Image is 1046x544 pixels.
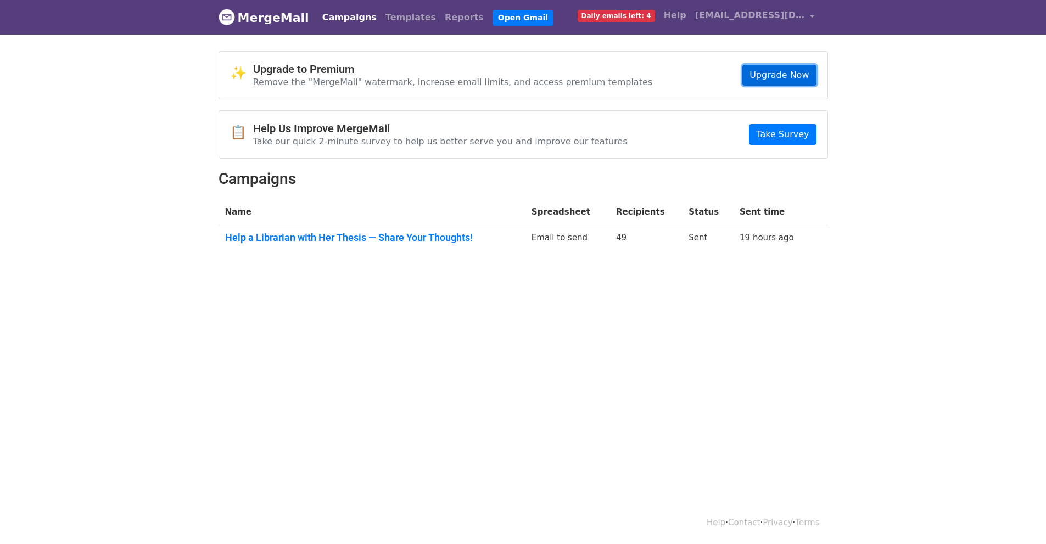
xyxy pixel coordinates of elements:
[707,518,725,528] a: Help
[493,10,553,26] a: Open Gmail
[659,4,691,26] a: Help
[795,518,819,528] a: Terms
[728,518,760,528] a: Contact
[253,122,628,135] h4: Help Us Improve MergeMail
[740,233,794,243] a: 19 hours ago
[253,63,653,76] h4: Upgrade to Premium
[749,124,816,145] a: Take Survey
[682,225,733,255] td: Sent
[763,518,792,528] a: Privacy
[381,7,440,29] a: Templates
[219,6,309,29] a: MergeMail
[682,199,733,225] th: Status
[609,199,682,225] th: Recipients
[225,232,518,244] a: Help a Librarian with Her Thesis — Share Your Thoughts!
[253,76,653,88] p: Remove the "MergeMail" watermark, increase email limits, and access premium templates
[219,170,828,188] h2: Campaigns
[219,9,235,25] img: MergeMail logo
[991,491,1046,544] iframe: Chat Widget
[742,65,816,86] a: Upgrade Now
[525,199,609,225] th: Spreadsheet
[253,136,628,147] p: Take our quick 2-minute survey to help us better serve you and improve our features
[733,199,812,225] th: Sent time
[219,199,525,225] th: Name
[318,7,381,29] a: Campaigns
[695,9,805,22] span: [EMAIL_ADDRESS][DOMAIN_NAME]
[230,65,253,81] span: ✨
[578,10,655,22] span: Daily emails left: 4
[609,225,682,255] td: 49
[525,225,609,255] td: Email to send
[230,125,253,141] span: 📋
[440,7,488,29] a: Reports
[573,4,659,26] a: Daily emails left: 4
[691,4,819,30] a: [EMAIL_ADDRESS][DOMAIN_NAME]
